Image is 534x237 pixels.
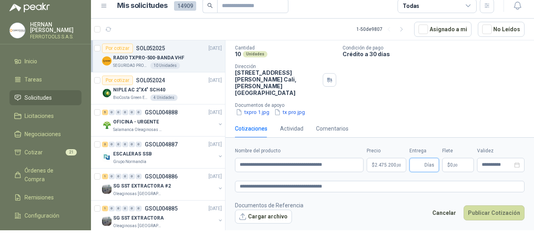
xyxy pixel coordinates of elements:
[122,110,128,115] div: 0
[116,142,121,147] div: 0
[113,127,163,133] p: Salamanca Oleaginosas SAS
[25,148,43,157] span: Cotizar
[136,110,142,115] div: 0
[464,205,525,220] button: Publicar Cotización
[129,206,135,211] div: 0
[30,34,81,39] p: FERROTOOLS S.A.S.
[25,130,61,138] span: Negociaciones
[25,211,59,220] span: Configuración
[113,214,164,222] p: SG SST EXTRACTORA
[113,182,171,190] p: SG SST EXTRACTORA #2
[356,23,408,36] div: 1 - 50 de 9807
[25,75,42,84] span: Tareas
[9,208,81,223] a: Configuración
[280,124,303,133] div: Actividad
[208,173,222,180] p: [DATE]
[113,63,149,69] p: SEGURIDAD PROVISER LTDA
[9,145,81,160] a: Cotizar21
[102,88,112,98] img: Company Logo
[208,45,222,52] p: [DATE]
[136,78,165,83] p: SOL052024
[150,63,180,69] div: 10 Unidades
[9,54,81,69] a: Inicio
[235,201,303,210] p: Documentos de Referencia
[113,86,165,94] p: NIPLE AC 2"X4" SCH40
[273,108,306,116] button: tx pro.jpg
[9,127,81,142] a: Negociaciones
[102,216,112,226] img: Company Logo
[91,72,225,104] a: Por cotizarSOL052024[DATE] Company LogoNIPLE AC 2"X4" SCH40BioCosta Green Energy S.A.S4 Unidades
[113,150,151,158] p: ESCALERAS SSB
[129,174,135,179] div: 0
[102,206,108,211] div: 1
[208,205,222,212] p: [DATE]
[116,110,121,115] div: 0
[235,45,336,51] p: Cantidad
[113,223,163,229] p: Oleaginosas [GEOGRAPHIC_DATA][PERSON_NAME]
[208,141,222,148] p: [DATE]
[116,174,121,179] div: 0
[343,51,531,57] p: Crédito a 30 días
[478,22,525,37] button: No Leídos
[367,147,406,155] label: Precio
[109,206,115,211] div: 0
[136,206,142,211] div: 0
[102,142,108,147] div: 3
[243,51,267,57] div: Unidades
[235,64,320,69] p: Dirección
[316,124,348,133] div: Comentarios
[129,142,135,147] div: 0
[102,76,133,85] div: Por cotizar
[113,54,184,62] p: RADIO TXPRO-500-BANDA VHF
[145,110,178,115] p: GSOL004888
[145,142,178,147] p: GSOL004887
[453,163,458,167] span: ,00
[396,163,401,167] span: ,00
[235,124,267,133] div: Cotizaciones
[102,110,108,115] div: 5
[174,1,196,11] span: 14909
[207,3,213,8] span: search
[9,190,81,205] a: Remisiones
[122,142,128,147] div: 0
[409,147,439,155] label: Entrega
[428,205,460,220] button: Cancelar
[102,204,223,229] a: 1 0 0 0 0 0 GSOL004885[DATE] Company LogoSG SST EXTRACTORAOleaginosas [GEOGRAPHIC_DATA][PERSON_NAME]
[91,40,225,72] a: Por cotizarSOL052025[DATE] Company LogoRADIO TXPRO-500-BANDA VHFSEGURIDAD PROVISER LTDA10 Unidades
[424,158,434,172] span: Días
[375,163,401,167] span: 2.475.200
[129,110,135,115] div: 0
[102,152,112,162] img: Company Logo
[25,57,37,66] span: Inicio
[122,206,128,211] div: 0
[113,95,149,101] p: BioCosta Green Energy S.A.S
[208,109,222,116] p: [DATE]
[477,147,525,155] label: Validez
[113,159,146,165] p: Grupo Normandía
[109,142,115,147] div: 0
[235,51,241,57] p: 10
[136,174,142,179] div: 0
[414,22,472,37] button: Asignado a mi
[116,206,121,211] div: 0
[145,206,178,211] p: GSOL004885
[447,163,450,167] span: $
[9,163,81,187] a: Órdenes de Compra
[109,174,115,179] div: 0
[102,184,112,194] img: Company Logo
[235,108,270,116] button: txpro 1.jpg
[25,112,54,120] span: Licitaciones
[9,90,81,105] a: Solicitudes
[9,72,81,87] a: Tareas
[66,149,77,155] span: 21
[235,210,292,224] button: Cargar archivo
[113,118,159,126] p: OFICINA - URGENTE
[136,142,142,147] div: 0
[145,174,178,179] p: GSOL004886
[367,158,406,172] p: $2.475.200,00
[109,110,115,115] div: 0
[343,45,531,51] p: Condición de pago
[102,120,112,130] img: Company Logo
[9,108,81,123] a: Licitaciones
[403,2,419,10] div: Todas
